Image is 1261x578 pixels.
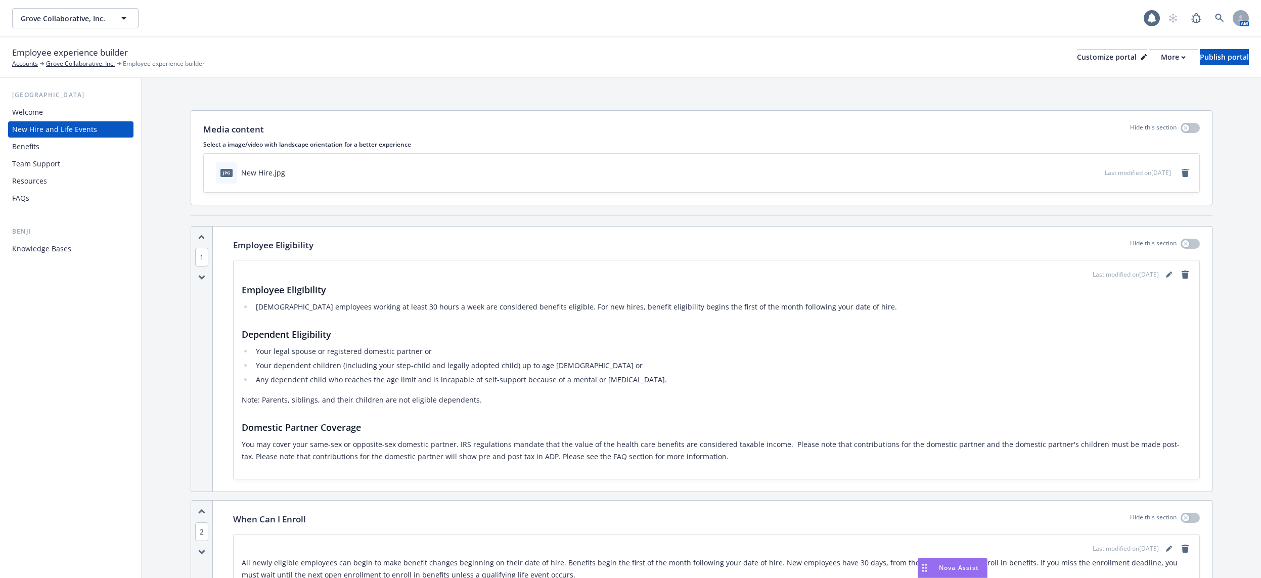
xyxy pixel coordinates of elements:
li: Your legal spouse or registered domestic partner or [253,345,1191,358]
div: New Hire and Life Events [12,121,97,138]
p: Hide this section [1130,513,1177,526]
h3: Dependent Eligibility [242,327,1191,341]
a: Grove Collaborative, Inc. [46,59,115,68]
button: 2 [195,526,208,537]
span: 1 [195,248,208,266]
span: Nova Assist [939,563,979,572]
p: Media content [203,123,264,136]
p: Hide this section [1130,239,1177,252]
span: Last modified on [DATE] [1093,270,1159,279]
h3: Employee Eligibility [242,283,1191,297]
p: Employee Eligibility [233,239,313,252]
span: Last modified on [DATE] [1093,544,1159,553]
button: preview file [1092,167,1101,178]
a: Accounts [12,59,38,68]
a: remove [1179,269,1191,281]
div: More [1161,50,1186,65]
a: New Hire and Life Events [8,121,133,138]
a: Knowledge Bases [8,241,133,257]
div: Resources [12,173,47,189]
span: Employee experience builder [123,59,205,68]
p: Note: Parents, siblings, and their children are not eligible dependents. [242,394,1191,406]
button: Publish portal [1200,49,1249,65]
li: [DEMOGRAPHIC_DATA] employees working at least 30 hours a week are considered benefits eligible. F... [253,301,1191,313]
button: Nova Assist [918,558,987,578]
a: remove [1179,543,1191,555]
button: More [1149,49,1198,65]
span: Employee experience builder [12,46,128,59]
a: editPencil [1163,269,1175,281]
div: Knowledge Bases [12,241,71,257]
button: Grove Collaborative, Inc. [12,8,139,28]
div: FAQs [12,190,29,206]
div: Welcome [12,104,43,120]
a: remove [1179,167,1191,179]
div: Benefits [12,139,39,155]
span: Last modified on [DATE] [1105,168,1171,177]
h3: Domestic Partner Coverage [242,420,1191,434]
a: Search [1209,8,1230,28]
button: 1 [195,252,208,262]
li: Your dependent children (including your step-child and legally adopted child) up to age [DEMOGRAP... [253,360,1191,372]
a: Start snowing [1163,8,1183,28]
a: Benefits [8,139,133,155]
button: Customize portal [1077,49,1147,65]
div: Customize portal [1077,50,1147,65]
a: FAQs [8,190,133,206]
a: editPencil [1163,543,1175,555]
a: Welcome [8,104,133,120]
div: [GEOGRAPHIC_DATA] [8,90,133,100]
div: New Hire.jpg [241,167,285,178]
a: Resources [8,173,133,189]
p: Select a image/video with landscape orientation for a better experience [203,140,1200,149]
div: Benji [8,227,133,237]
a: Report a Bug [1186,8,1206,28]
li: Any dependent child who reaches the age limit and is incapable of self-support because of a menta... [253,374,1191,386]
span: Grove Collaborative, Inc. [21,13,108,24]
div: Team Support [12,156,60,172]
p: You may cover your same-sex or opposite-sex domestic partner. IRS regulations mandate that the va... [242,438,1191,463]
div: Drag to move [918,558,931,577]
span: 2 [195,522,208,541]
span: jpg [220,169,233,176]
p: Hide this section [1130,123,1177,136]
div: Publish portal [1200,50,1249,65]
p: When Can I Enroll [233,513,306,526]
a: Team Support [8,156,133,172]
button: download file [1075,167,1084,178]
